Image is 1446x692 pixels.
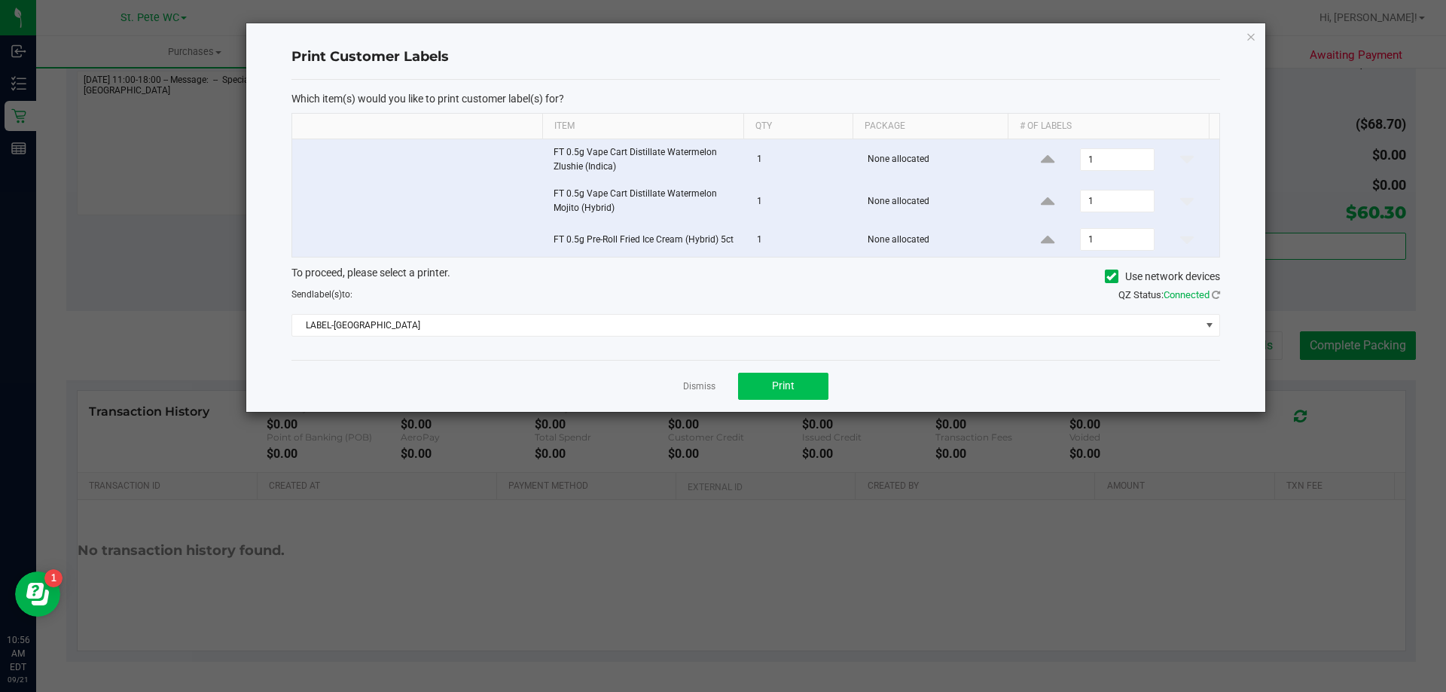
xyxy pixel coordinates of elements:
span: Print [772,380,795,392]
span: Connected [1164,289,1210,300]
td: 1 [748,181,859,222]
td: None allocated [859,139,1016,181]
th: # of labels [1008,114,1209,139]
td: FT 0.5g Vape Cart Distillate Watermelon Mojito (Hybrid) [545,181,748,222]
iframe: Resource center unread badge [44,569,63,587]
button: Print [738,373,828,400]
h4: Print Customer Labels [291,47,1220,67]
th: Qty [743,114,853,139]
p: Which item(s) would you like to print customer label(s) for? [291,92,1220,105]
a: Dismiss [683,380,715,393]
iframe: Resource center [15,572,60,617]
td: FT 0.5g Vape Cart Distillate Watermelon Zlushie (Indica) [545,139,748,181]
label: Use network devices [1105,269,1220,285]
td: None allocated [859,222,1016,257]
td: None allocated [859,181,1016,222]
th: Item [542,114,743,139]
span: label(s) [312,289,342,300]
td: 1 [748,139,859,181]
td: FT 0.5g Pre-Roll Fried Ice Cream (Hybrid) 5ct [545,222,748,257]
span: QZ Status: [1118,289,1220,300]
span: Send to: [291,289,352,300]
th: Package [853,114,1008,139]
td: 1 [748,222,859,257]
div: To proceed, please select a printer. [280,265,1231,288]
span: LABEL-[GEOGRAPHIC_DATA] [292,315,1200,336]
